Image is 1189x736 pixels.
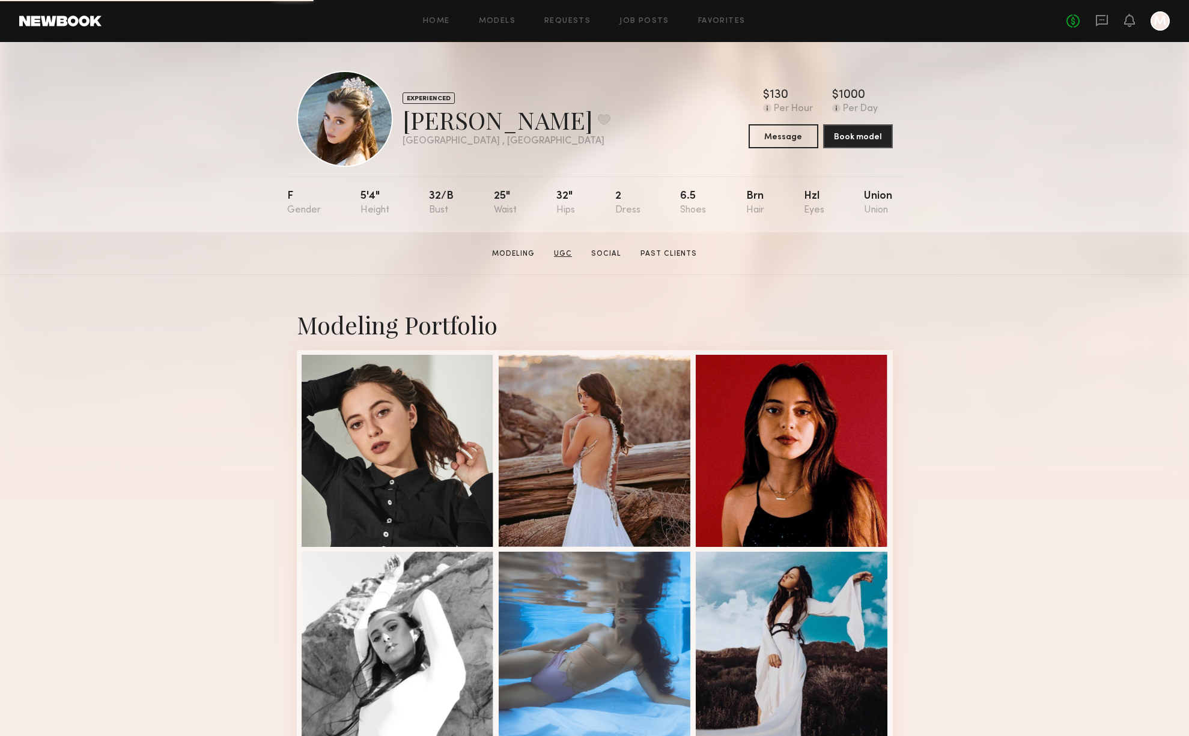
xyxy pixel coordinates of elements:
[615,191,640,216] div: 2
[763,89,770,101] div: $
[297,309,893,340] div: Modeling Portfolio
[680,191,706,216] div: 6.5
[479,17,515,25] a: Models
[619,17,669,25] a: Job Posts
[749,124,818,148] button: Message
[698,17,746,25] a: Favorites
[403,136,610,146] div: [GEOGRAPHIC_DATA] , [GEOGRAPHIC_DATA]
[403,104,610,136] div: [PERSON_NAME]
[487,249,540,259] a: Modeling
[839,89,865,101] div: 1000
[774,104,813,115] div: Per Hour
[746,191,764,216] div: Brn
[823,124,893,148] button: Book model
[864,191,892,216] div: Union
[403,92,455,104] div: EXPERIENCED
[556,191,575,216] div: 32"
[423,17,450,25] a: Home
[287,191,321,216] div: F
[636,249,702,259] a: Past Clients
[544,17,591,25] a: Requests
[1151,11,1170,31] a: M
[549,249,577,259] a: UGC
[494,191,517,216] div: 25"
[804,191,824,216] div: Hzl
[843,104,878,115] div: Per Day
[586,249,626,259] a: Social
[360,191,389,216] div: 5'4"
[429,191,454,216] div: 32/b
[832,89,839,101] div: $
[770,89,788,101] div: 130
